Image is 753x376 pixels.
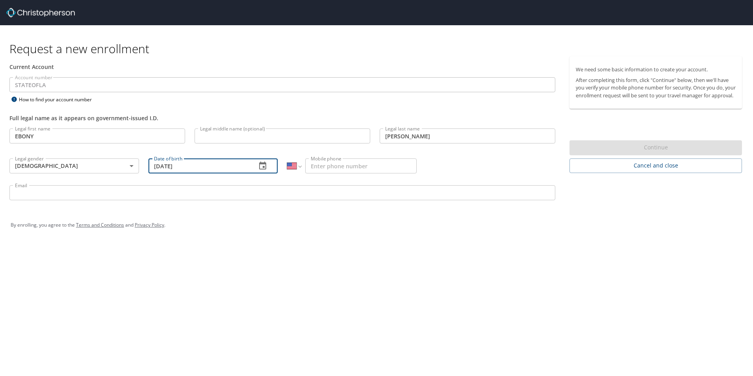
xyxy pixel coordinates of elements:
[576,76,736,99] p: After completing this form, click "Continue" below, then we'll have you verify your mobile phone ...
[9,95,108,104] div: How to find your account number
[135,222,164,228] a: Privacy Policy
[76,222,124,228] a: Terms and Conditions
[9,63,555,71] div: Current Account
[9,158,139,173] div: [DEMOGRAPHIC_DATA]
[576,161,736,171] span: Cancel and close
[305,158,417,173] input: Enter phone number
[11,215,742,235] div: By enrolling, you agree to the and .
[9,41,748,56] h1: Request a new enrollment
[569,158,742,173] button: Cancel and close
[576,66,736,73] p: We need some basic information to create your account.
[148,158,250,173] input: MM/DD/YYYY
[9,114,555,122] div: Full legal name as it appears on government-issued I.D.
[6,8,75,17] img: cbt logo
